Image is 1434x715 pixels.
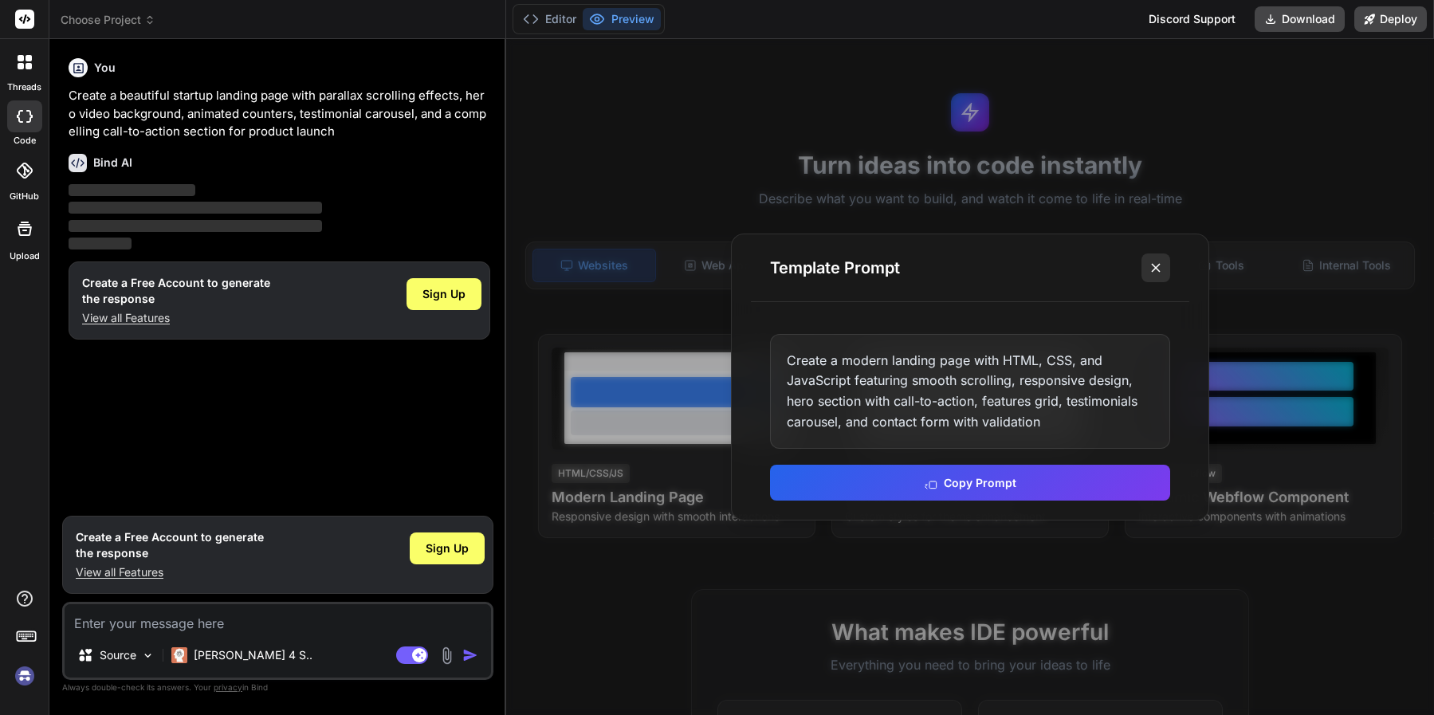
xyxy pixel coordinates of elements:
img: attachment [438,646,456,665]
p: Create a beautiful startup landing page with parallax scrolling effects, hero video background, a... [69,87,490,141]
span: Sign Up [426,540,469,556]
h6: You [94,60,116,76]
p: Source [100,647,136,663]
label: code [14,134,36,147]
label: Upload [10,249,40,263]
div: Discord Support [1139,6,1245,32]
img: Pick Models [141,649,155,662]
h6: Bind AI [93,155,132,171]
span: privacy [214,682,242,692]
p: View all Features [76,564,264,580]
button: Editor [517,8,583,30]
label: GitHub [10,190,39,203]
button: Deploy [1354,6,1427,32]
h3: Template Prompt [770,257,900,279]
p: View all Features [82,310,270,326]
button: Copy Prompt [770,465,1170,501]
button: Preview [583,8,661,30]
span: ‌ [69,202,322,214]
img: Claude 4 Sonnet [171,647,187,663]
h1: Create a Free Account to generate the response [76,529,264,561]
label: threads [7,81,41,94]
span: ‌ [69,238,132,249]
span: ‌ [69,184,195,196]
p: [PERSON_NAME] 4 S.. [194,647,312,663]
span: Choose Project [61,12,155,28]
img: signin [11,662,38,689]
p: Always double-check its answers. Your in Bind [62,680,493,695]
h1: Create a Free Account to generate the response [82,275,270,307]
div: Create a modern landing page with HTML, CSS, and JavaScript featuring smooth scrolling, responsiv... [770,334,1170,449]
span: Sign Up [422,286,466,302]
span: ‌ [69,220,322,232]
button: Download [1255,6,1345,32]
img: icon [462,647,478,663]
